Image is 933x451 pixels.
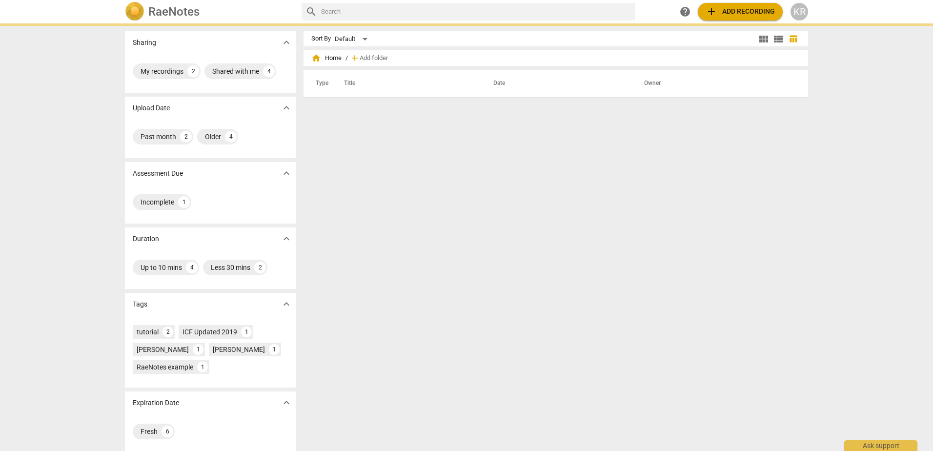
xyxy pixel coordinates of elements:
p: Tags [133,299,147,309]
div: [PERSON_NAME] [213,345,265,354]
button: Show more [279,35,294,50]
span: expand_more [281,298,292,310]
a: Help [676,3,694,20]
button: Show more [279,395,294,410]
button: Show more [279,166,294,181]
p: Expiration Date [133,398,179,408]
div: 1 [241,327,252,337]
div: 4 [263,65,275,77]
th: Type [308,70,332,97]
button: KR [791,3,808,20]
span: home [311,53,321,63]
span: add [706,6,717,18]
div: 2 [187,65,199,77]
span: Home [311,53,342,63]
button: Tile view [756,32,771,46]
div: 4 [186,262,198,273]
div: Older [205,132,221,142]
span: expand_more [281,233,292,245]
h2: RaeNotes [148,5,200,19]
div: Shared with me [212,66,259,76]
div: My recordings [141,66,183,76]
div: Past month [141,132,176,142]
div: 1 [269,344,280,355]
th: Owner [632,70,798,97]
div: 2 [162,327,173,337]
div: Ask support [844,440,917,451]
span: table_chart [789,34,798,43]
a: LogoRaeNotes [125,2,294,21]
input: Search [321,4,631,20]
span: expand_more [281,397,292,409]
span: Add folder [360,55,388,62]
div: 1 [193,344,203,355]
span: expand_more [281,167,292,179]
span: expand_more [281,102,292,114]
div: tutorial [137,327,159,337]
p: Upload Date [133,103,170,113]
div: Incomplete [141,197,174,207]
div: Sort By [311,35,331,42]
button: List view [771,32,786,46]
span: view_module [758,33,770,45]
span: view_list [772,33,784,45]
div: [PERSON_NAME] [137,345,189,354]
img: Logo [125,2,144,21]
span: / [345,55,348,62]
div: RaeNotes example [137,362,193,372]
button: Table view [786,32,800,46]
div: Up to 10 mins [141,263,182,272]
span: search [305,6,317,18]
div: 6 [162,426,173,437]
div: 1 [178,196,190,208]
th: Title [332,70,482,97]
div: Default [335,31,371,47]
p: Duration [133,234,159,244]
th: Date [482,70,632,97]
button: Show more [279,297,294,311]
div: 2 [254,262,266,273]
button: Show more [279,101,294,115]
div: Less 30 mins [211,263,250,272]
p: Assessment Due [133,168,183,179]
span: add [350,53,360,63]
button: Show more [279,231,294,246]
div: 1 [197,362,208,372]
div: 4 [225,131,237,143]
div: ICF Updated 2019 [183,327,237,337]
p: Sharing [133,38,156,48]
span: help [679,6,691,18]
div: Fresh [141,427,158,436]
button: Upload [698,3,783,20]
div: 2 [180,131,192,143]
span: expand_more [281,37,292,48]
span: Add recording [706,6,775,18]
